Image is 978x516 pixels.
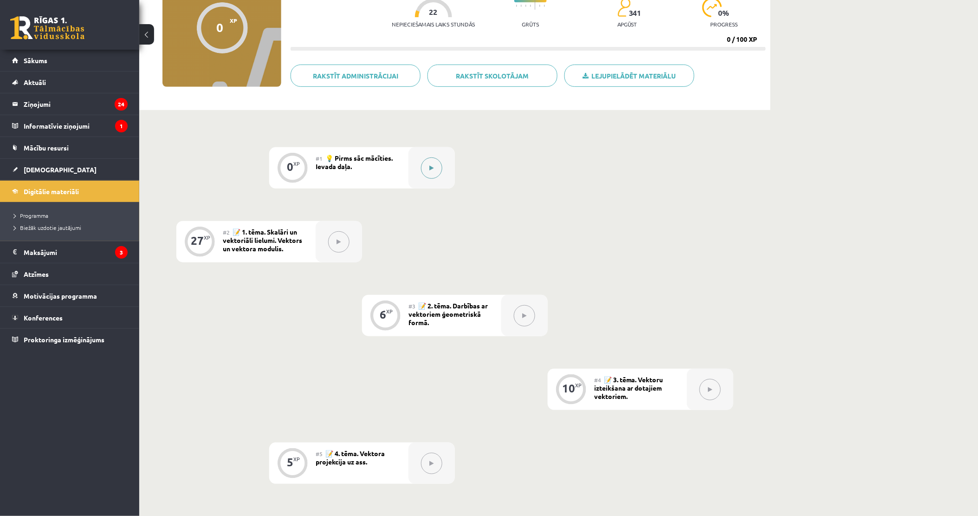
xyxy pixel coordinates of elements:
p: apgūst [617,21,637,27]
span: #2 [223,229,230,236]
a: Rīgas 1. Tālmācības vidusskola [10,16,84,39]
a: Informatīvie ziņojumi1 [12,115,128,137]
span: Biežāk uzdotie jautājumi [14,224,81,231]
a: Aktuāli [12,72,128,93]
img: icon-short-line-57e1e144782c952c97e751825c79c345078a6d821885a25fce030b3d8c18986b.svg [544,5,545,7]
span: Aktuāli [24,78,46,86]
div: 5 [287,458,293,466]
img: icon-short-line-57e1e144782c952c97e751825c79c345078a6d821885a25fce030b3d8c18986b.svg [525,5,526,7]
span: 📝 4. tēma. Vektora projekcija uz ass. [316,449,385,466]
img: icon-short-line-57e1e144782c952c97e751825c79c345078a6d821885a25fce030b3d8c18986b.svg [530,5,531,7]
p: Grūts [522,21,539,27]
p: Nepieciešamais laiks stundās [392,21,475,27]
span: #1 [316,155,323,162]
i: 24 [115,98,128,111]
span: 💡 Pirms sāc mācīties. Ievada daļa. [316,154,393,170]
span: Digitālie materiāli [24,187,79,196]
a: Konferences [12,307,128,328]
a: Proktoringa izmēģinājums [12,329,128,350]
a: Mācību resursi [12,137,128,158]
div: XP [293,457,300,462]
a: Programma [14,211,130,220]
img: icon-short-line-57e1e144782c952c97e751825c79c345078a6d821885a25fce030b3d8c18986b.svg [521,5,522,7]
span: Sākums [24,56,47,65]
a: [DEMOGRAPHIC_DATA] [12,159,128,180]
a: Rakstīt administrācijai [291,65,421,87]
a: Motivācijas programma [12,285,128,307]
span: 0 % [719,9,730,17]
i: 1 [115,120,128,132]
span: #3 [408,302,415,310]
span: 📝 2. tēma. Darbības ar vektoriem ģeometriskā formā. [408,301,488,327]
div: XP [204,235,210,240]
img: icon-short-line-57e1e144782c952c97e751825c79c345078a6d821885a25fce030b3d8c18986b.svg [539,5,540,7]
span: 📝 1. tēma. Skalāri un vektoriāli lielumi. Vektors un vektora modulis. [223,228,302,253]
span: Motivācijas programma [24,292,97,300]
legend: Informatīvie ziņojumi [24,115,128,137]
a: Maksājumi3 [12,242,128,263]
p: progress [711,21,738,27]
div: 0 [216,20,223,34]
div: 10 [562,384,575,392]
a: Lejupielādēt materiālu [564,65,694,87]
a: Sākums [12,50,128,71]
legend: Maksājumi [24,242,128,263]
span: Programma [14,212,48,219]
span: [DEMOGRAPHIC_DATA] [24,165,97,174]
span: XP [230,17,237,24]
a: Atzīmes [12,263,128,285]
span: 22 [429,8,438,16]
div: XP [386,309,393,314]
div: XP [575,383,582,388]
span: 📝 3. tēma. Vektoru izteikšana ar dotajiem vektoriem. [594,375,663,400]
span: Proktoringa izmēģinājums [24,335,104,344]
div: 0 [287,163,293,171]
span: Mācību resursi [24,144,69,152]
a: Rakstīt skolotājam [427,65,557,87]
a: Ziņojumi24 [12,93,128,115]
span: #5 [316,450,323,457]
div: XP [293,161,300,166]
span: #4 [594,376,601,384]
div: 6 [380,310,386,319]
a: Biežāk uzdotie jautājumi [14,223,130,232]
img: icon-short-line-57e1e144782c952c97e751825c79c345078a6d821885a25fce030b3d8c18986b.svg [516,5,517,7]
i: 3 [115,246,128,259]
div: 27 [191,236,204,245]
span: 341 [629,9,641,17]
a: Digitālie materiāli [12,181,128,202]
span: Atzīmes [24,270,49,278]
span: Konferences [24,314,63,322]
legend: Ziņojumi [24,93,128,115]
